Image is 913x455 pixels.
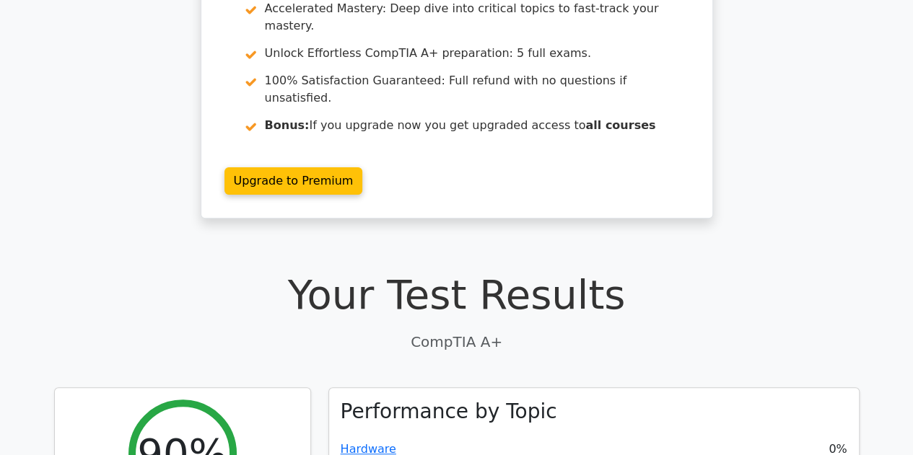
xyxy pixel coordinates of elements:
[54,331,860,353] p: CompTIA A+
[341,399,557,424] h3: Performance by Topic
[224,167,363,195] a: Upgrade to Premium
[54,270,860,319] h1: Your Test Results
